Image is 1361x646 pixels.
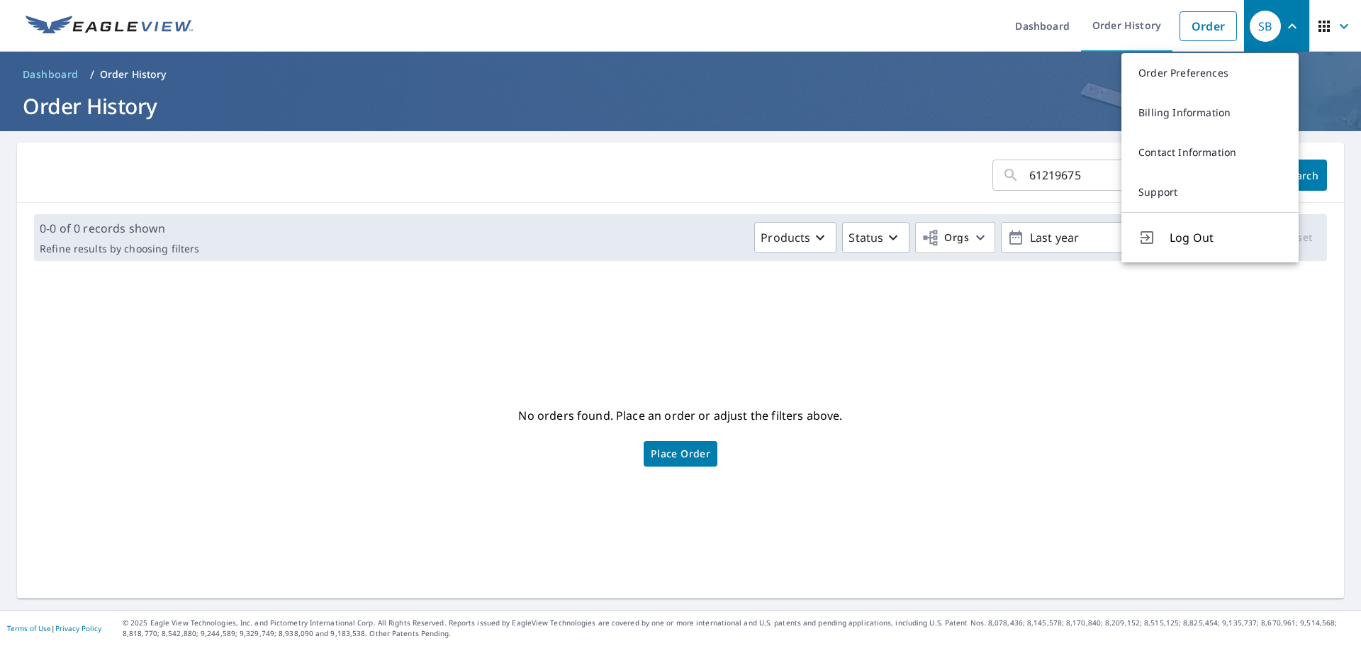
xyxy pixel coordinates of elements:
button: Orgs [915,222,995,253]
p: | [7,624,101,633]
p: No orders found. Place an order or adjust the filters above. [518,404,842,427]
a: Terms of Use [7,623,51,633]
button: Products [754,222,836,253]
span: Search [1287,169,1316,182]
img: EV Logo [26,16,193,37]
h1: Order History [17,91,1344,121]
p: Products [761,229,810,246]
a: Contact Information [1121,133,1299,172]
a: Dashboard [17,63,84,86]
span: Dashboard [23,67,79,82]
div: SB [1250,11,1281,42]
p: © 2025 Eagle View Technologies, Inc. and Pictometry International Corp. All Rights Reserved. Repo... [123,618,1354,639]
button: Log Out [1121,212,1299,262]
button: Last year [1001,222,1214,253]
a: Billing Information [1121,93,1299,133]
span: Orgs [922,229,969,247]
a: Privacy Policy [55,623,101,633]
li: / [90,66,94,83]
span: Place Order [651,450,710,457]
button: Search [1276,160,1327,191]
a: Place Order [644,441,717,467]
p: Last year [1024,225,1190,250]
a: Order Preferences [1121,53,1299,93]
p: Order History [100,67,167,82]
span: Log Out [1170,229,1282,246]
a: Order [1180,11,1237,41]
p: 0-0 of 0 records shown [40,220,199,237]
input: Address, Report #, Claim ID, etc. [1029,155,1238,195]
nav: breadcrumb [17,63,1344,86]
p: Status [848,229,883,246]
a: Support [1121,172,1299,212]
button: Status [842,222,909,253]
p: Refine results by choosing filters [40,243,199,255]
